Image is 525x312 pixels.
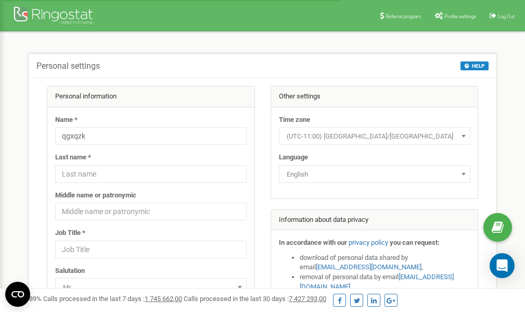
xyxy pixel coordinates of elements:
[271,210,478,231] div: Information about data privacy
[55,241,247,258] input: Job Title
[271,86,478,107] div: Other settings
[47,86,254,107] div: Personal information
[55,127,247,145] input: Name
[55,165,247,183] input: Last name
[283,129,467,144] span: (UTC-11:00) Pacific/Midway
[460,61,489,70] button: HELP
[145,295,182,303] u: 1 745 662,00
[59,280,243,295] span: Mr.
[300,272,470,292] li: removal of personal data by email ,
[289,295,326,303] u: 7 427 293,00
[36,61,100,71] h5: Personal settings
[498,14,515,19] span: Log Out
[444,14,476,19] span: Profile settings
[490,253,515,278] div: Open Intercom Messenger
[300,253,470,272] li: download of personal data shared by email ,
[390,239,440,246] strong: you can request:
[55,266,85,276] label: Salutation
[43,295,182,303] span: Calls processed in the last 7 days :
[55,115,78,125] label: Name *
[184,295,326,303] span: Calls processed in the last 30 days :
[283,167,467,182] span: English
[55,191,136,201] label: Middle name or patronymic
[279,115,310,125] label: Time zone
[279,127,470,145] span: (UTC-11:00) Pacific/Midway
[55,228,85,238] label: Job Title *
[5,282,30,307] button: Open CMP widget
[55,278,247,296] span: Mr.
[349,239,388,246] a: privacy policy
[279,239,347,246] strong: In accordance with our
[386,14,421,19] span: Referral program
[55,203,247,220] input: Middle name or patronymic
[279,165,470,183] span: English
[316,263,421,271] a: [EMAIL_ADDRESS][DOMAIN_NAME]
[279,153,308,163] label: Language
[55,153,91,163] label: Last name *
